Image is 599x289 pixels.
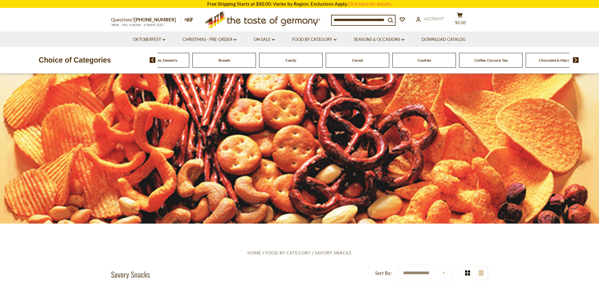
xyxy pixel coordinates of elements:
[418,58,431,63] a: Cookies
[134,17,176,22] a: [PHONE_NUMBER]
[254,36,275,43] a: On Sale
[451,12,469,28] button: $0.00
[183,36,236,43] a: Christmas - PRE-ORDER
[573,57,579,63] img: next arrow
[539,58,576,63] a: Chocolate & Marzipan
[150,57,156,63] img: previous arrow
[111,270,150,279] h1: Savory Snacks
[247,250,261,255] a: Home
[315,250,352,255] a: Savory Snacks
[286,58,296,63] a: Candy
[111,16,181,24] p: Questions?
[422,36,466,43] a: Download Catalog
[352,58,363,63] a: Cereal
[354,36,404,43] a: Seasons & Occasions
[375,269,392,277] label: Sort By:
[219,58,230,63] a: Breads
[474,58,507,63] a: Coffee, Cocoa & Tea
[455,20,466,25] span: $0.00
[111,23,164,27] span: MON - FRI, 9:00AM - 5:00PM (EST)
[265,250,311,255] a: Food By Category
[416,15,444,22] a: Account
[292,36,336,43] a: Food By Category
[347,1,392,7] a: Click here for details.
[138,58,177,63] a: Baking, Cakes, Desserts
[133,36,165,43] a: Oktoberfest
[424,16,444,21] span: Account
